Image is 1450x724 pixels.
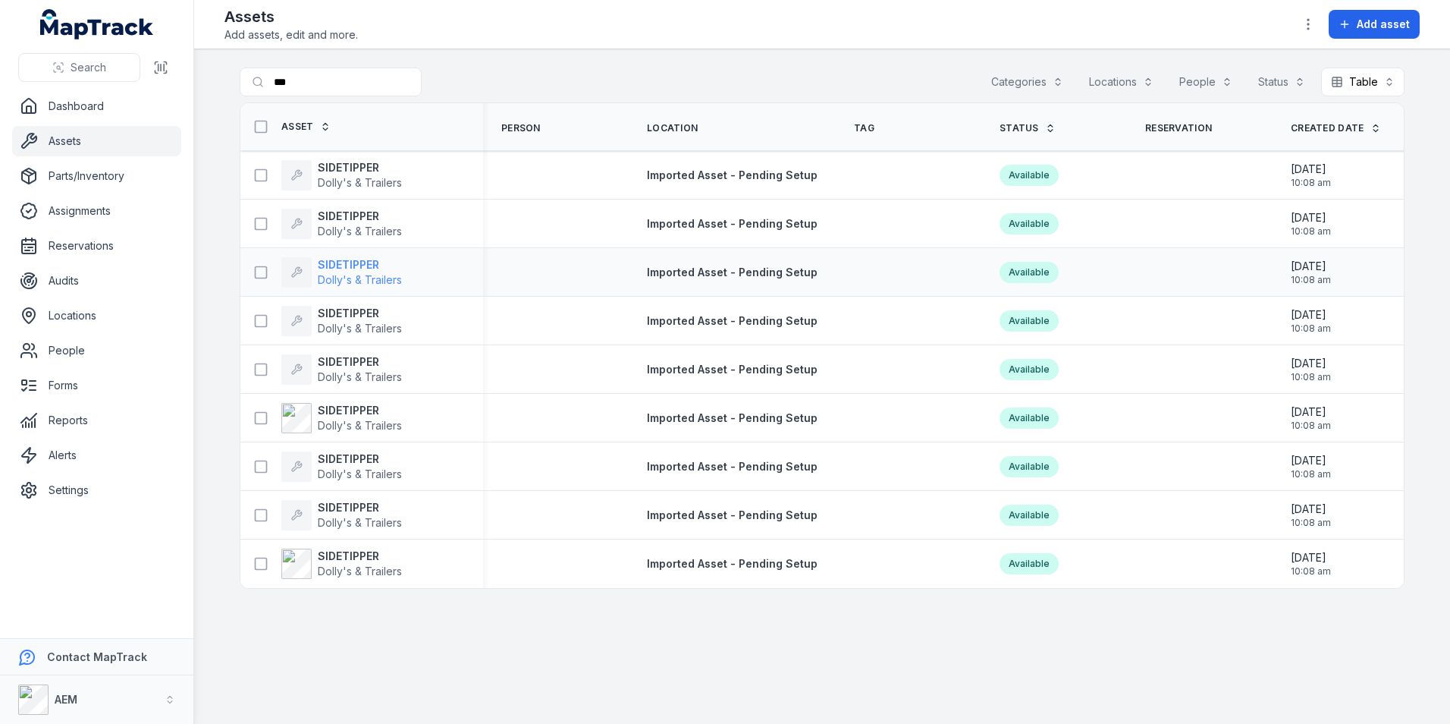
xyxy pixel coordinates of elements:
[1291,259,1331,274] span: [DATE]
[318,452,402,467] strong: SIDETIPPER
[1321,68,1404,96] button: Table
[318,354,402,370] strong: SIDETIPPER
[647,362,818,377] a: Imported Asset - Pending Setup
[1291,177,1331,189] span: 10:08 am
[1248,68,1315,96] button: Status
[224,27,358,42] span: Add assets, edit and more.
[1145,122,1212,134] span: Reservation
[12,440,181,471] a: Alerts
[1329,10,1420,39] button: Add asset
[1079,68,1163,96] button: Locations
[647,122,698,134] span: Location
[854,122,874,134] span: Tag
[281,121,314,133] span: Asset
[1291,404,1331,432] time: 20/08/2025, 10:08:45 am
[318,306,402,321] strong: SIDETIPPER
[647,459,818,474] a: Imported Asset - Pending Setup
[647,460,818,473] span: Imported Asset - Pending Setup
[647,556,818,571] a: Imported Asset - Pending Setup
[1291,502,1331,529] time: 20/08/2025, 10:08:45 am
[1000,213,1059,235] div: Available
[1000,310,1059,332] div: Available
[318,225,402,238] span: Dolly's & Trailers
[12,301,181,331] a: Locations
[281,354,402,385] a: SIDETIPPERDolly's & Trailers
[318,516,402,529] span: Dolly's & Trailers
[647,411,818,426] a: Imported Asset - Pending Setup
[318,273,402,286] span: Dolly's & Trailers
[1291,517,1331,529] span: 10:08 am
[318,160,402,175] strong: SIDETIPPER
[1291,550,1331,578] time: 20/08/2025, 10:08:45 am
[1000,359,1059,380] div: Available
[281,257,402,288] a: SIDETIPPERDolly's & Trailers
[1291,453,1331,468] span: [DATE]
[281,209,402,239] a: SIDETIPPERDolly's & Trailers
[318,500,402,515] strong: SIDETIPPER
[647,508,818,523] a: Imported Asset - Pending Setup
[12,266,181,296] a: Audits
[318,403,402,418] strong: SIDETIPPER
[1291,122,1381,134] a: Created Date
[18,53,140,82] button: Search
[12,161,181,191] a: Parts/Inventory
[647,508,818,521] span: Imported Asset - Pending Setup
[1291,210,1331,238] time: 20/08/2025, 10:08:45 am
[1291,259,1331,286] time: 20/08/2025, 10:08:45 am
[647,557,818,570] span: Imported Asset - Pending Setup
[1000,456,1059,477] div: Available
[281,500,402,530] a: SIDETIPPERDolly's & Trailers
[1291,210,1331,225] span: [DATE]
[281,452,402,482] a: SIDETIPPERDolly's & Trailers
[1291,468,1331,480] span: 10:08 am
[1357,17,1410,32] span: Add asset
[318,322,402,335] span: Dolly's & Trailers
[501,122,541,134] span: Person
[318,370,402,383] span: Dolly's & Trailers
[71,60,106,75] span: Search
[1291,225,1331,238] span: 10:08 am
[12,126,181,156] a: Assets
[1291,356,1331,371] span: [DATE]
[12,91,181,121] a: Dashboard
[12,405,181,436] a: Reports
[224,6,358,27] h2: Assets
[1291,356,1331,383] time: 20/08/2025, 10:08:45 am
[1291,565,1331,578] span: 10:08 am
[12,370,181,401] a: Forms
[12,231,181,261] a: Reservations
[318,565,402,578] span: Dolly's & Trailers
[1291,404,1331,420] span: [DATE]
[318,549,402,564] strong: SIDETIPPER
[1000,505,1059,526] div: Available
[1291,323,1331,335] span: 10:08 am
[647,217,818,230] span: Imported Asset - Pending Setup
[318,257,402,272] strong: SIDETIPPER
[318,419,402,432] span: Dolly's & Trailers
[1291,162,1331,177] span: [DATE]
[647,265,818,280] a: Imported Asset - Pending Setup
[1291,162,1331,189] time: 20/08/2025, 10:08:45 am
[647,313,818,329] a: Imported Asset - Pending Setup
[1291,502,1331,517] span: [DATE]
[647,168,818,181] span: Imported Asset - Pending Setup
[1291,307,1331,335] time: 20/08/2025, 10:08:45 am
[1291,122,1364,134] span: Created Date
[318,467,402,480] span: Dolly's & Trailers
[1000,262,1059,283] div: Available
[1000,122,1056,134] a: Status
[12,196,181,226] a: Assignments
[12,335,181,366] a: People
[1291,274,1331,286] span: 10:08 am
[1000,553,1059,574] div: Available
[281,549,402,579] a: SIDETIPPERDolly's & Trailers
[55,693,77,706] strong: AEM
[1169,68,1242,96] button: People
[12,475,181,505] a: Settings
[647,216,818,231] a: Imported Asset - Pending Setup
[47,650,147,663] strong: Contact MapTrack
[1291,420,1331,432] span: 10:08 am
[1000,408,1059,429] div: Available
[318,176,402,189] span: Dolly's & Trailers
[647,411,818,424] span: Imported Asset - Pending Setup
